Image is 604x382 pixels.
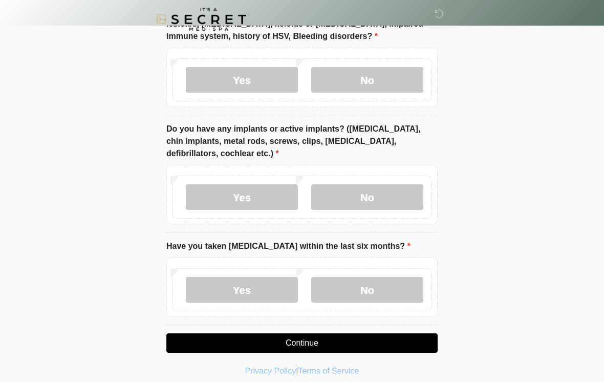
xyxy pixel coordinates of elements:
label: Yes [186,277,298,303]
label: Have you taken [MEDICAL_DATA] within the last six months? [166,240,411,252]
img: It's A Secret Med Spa Logo [156,8,246,31]
label: Yes [186,184,298,210]
label: Do you have any implants or active implants? ([MEDICAL_DATA], chin implants, metal rods, screws, ... [166,123,438,160]
label: No [311,184,423,210]
button: Continue [166,333,438,353]
a: | [296,367,298,375]
label: No [311,67,423,93]
a: Privacy Policy [245,367,296,375]
label: No [311,277,423,303]
label: Yes [186,67,298,93]
a: Terms of Service [298,367,359,375]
